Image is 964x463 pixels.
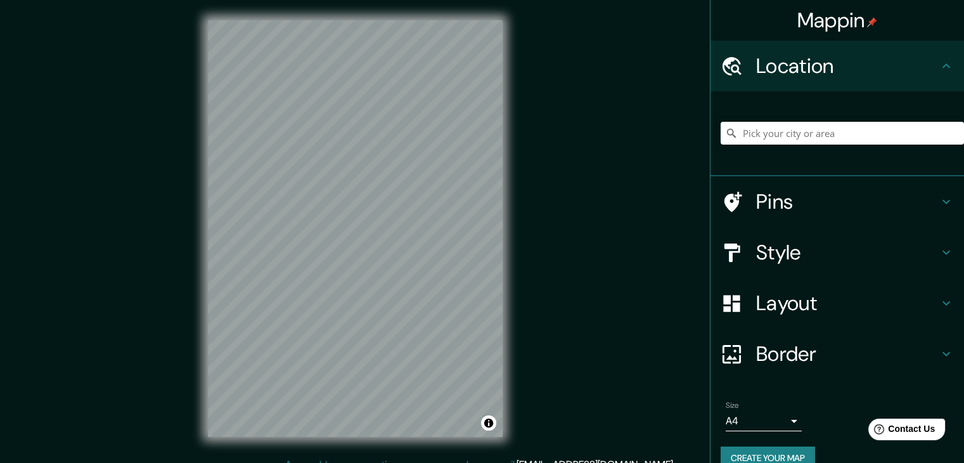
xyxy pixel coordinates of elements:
h4: Pins [756,189,939,214]
label: Size [726,400,739,411]
h4: Mappin [797,8,878,33]
div: A4 [726,411,802,431]
canvas: Map [208,20,503,437]
img: pin-icon.png [867,17,877,27]
h4: Location [756,53,939,79]
div: Style [710,227,964,278]
div: Layout [710,278,964,329]
div: Pins [710,176,964,227]
div: Location [710,41,964,91]
input: Pick your city or area [721,122,964,145]
h4: Border [756,341,939,367]
h4: Layout [756,290,939,316]
iframe: Help widget launcher [851,414,950,449]
button: Toggle attribution [481,415,496,431]
div: Border [710,329,964,379]
h4: Style [756,240,939,265]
